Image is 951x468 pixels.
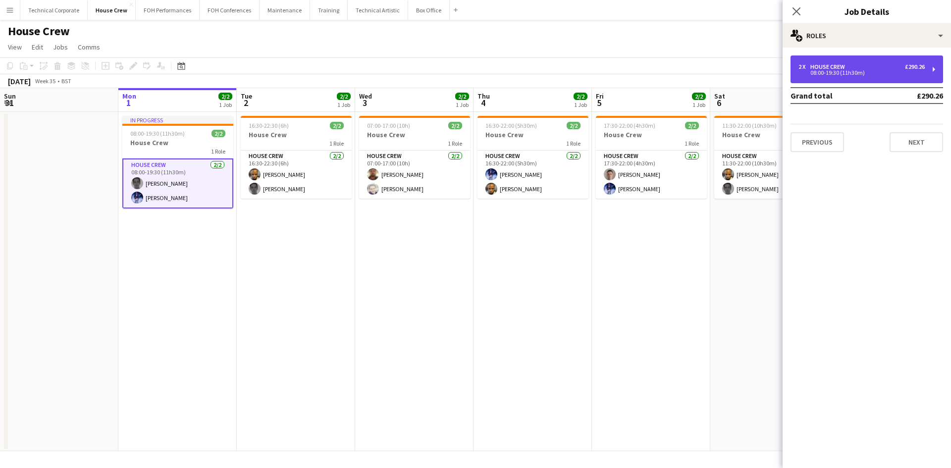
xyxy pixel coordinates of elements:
[211,148,225,155] span: 1 Role
[211,130,225,137] span: 2/2
[798,63,810,70] div: 2 x
[358,97,372,108] span: 3
[241,130,352,139] h3: House Crew
[359,92,372,101] span: Wed
[791,88,884,104] td: Grand total
[791,132,844,152] button: Previous
[714,92,725,101] span: Sat
[714,151,825,199] app-card-role: House Crew2/211:30-22:00 (10h30m)[PERSON_NAME][PERSON_NAME]
[783,24,951,48] div: Roles
[456,101,469,108] div: 1 Job
[53,43,68,52] span: Jobs
[122,116,233,124] div: In progress
[260,0,310,20] button: Maintenance
[2,97,16,108] span: 31
[121,97,136,108] span: 1
[337,101,350,108] div: 1 Job
[239,97,252,108] span: 2
[596,116,707,199] app-job-card: 17:30-22:00 (4h30m)2/2House Crew1 RoleHouse Crew2/217:30-22:00 (4h30m)[PERSON_NAME][PERSON_NAME]
[78,43,100,52] span: Comms
[485,122,537,129] span: 16:30-22:00 (5h30m)
[241,151,352,199] app-card-role: House Crew2/216:30-22:30 (6h)[PERSON_NAME][PERSON_NAME]
[574,93,587,100] span: 2/2
[8,76,31,86] div: [DATE]
[330,122,344,129] span: 2/2
[810,63,849,70] div: House Crew
[32,43,43,52] span: Edit
[448,140,462,147] span: 1 Role
[477,151,588,199] app-card-role: House Crew2/216:30-22:00 (5h30m)[PERSON_NAME][PERSON_NAME]
[448,122,462,129] span: 2/2
[574,101,587,108] div: 1 Job
[329,140,344,147] span: 1 Role
[596,92,604,101] span: Fri
[692,101,705,108] div: 1 Job
[477,92,490,101] span: Thu
[130,130,185,137] span: 08:00-19:30 (11h30m)
[722,122,777,129] span: 11:30-22:00 (10h30m)
[476,97,490,108] span: 4
[359,151,470,199] app-card-role: House Crew2/207:00-17:00 (10h)[PERSON_NAME][PERSON_NAME]
[890,132,943,152] button: Next
[477,116,588,199] app-job-card: 16:30-22:00 (5h30m)2/2House Crew1 RoleHouse Crew2/216:30-22:00 (5h30m)[PERSON_NAME][PERSON_NAME]
[136,0,200,20] button: FOH Performances
[4,41,26,53] a: View
[20,0,88,20] button: Technical Corporate
[685,140,699,147] span: 1 Role
[249,122,289,129] span: 16:30-22:30 (6h)
[122,138,233,147] h3: House Crew
[49,41,72,53] a: Jobs
[200,0,260,20] button: FOH Conferences
[88,0,136,20] button: House Crew
[604,122,655,129] span: 17:30-22:00 (4h30m)
[241,116,352,199] app-job-card: 16:30-22:30 (6h)2/2House Crew1 RoleHouse Crew2/216:30-22:30 (6h)[PERSON_NAME][PERSON_NAME]
[408,0,450,20] button: Box Office
[594,97,604,108] span: 5
[567,122,581,129] span: 2/2
[33,77,57,85] span: Week 35
[348,0,408,20] button: Technical Artistic
[798,70,925,75] div: 08:00-19:30 (11h30m)
[8,24,70,39] h1: House Crew
[61,77,71,85] div: BST
[714,116,825,199] app-job-card: 11:30-22:00 (10h30m)2/2House Crew1 RoleHouse Crew2/211:30-22:00 (10h30m)[PERSON_NAME][PERSON_NAME]
[74,41,104,53] a: Comms
[477,130,588,139] h3: House Crew
[122,92,136,101] span: Mon
[28,41,47,53] a: Edit
[337,93,351,100] span: 2/2
[685,122,699,129] span: 2/2
[884,88,943,104] td: £290.26
[566,140,581,147] span: 1 Role
[713,97,725,108] span: 6
[122,116,233,208] app-job-card: In progress08:00-19:30 (11h30m)2/2House Crew1 RoleHouse Crew2/208:00-19:30 (11h30m)[PERSON_NAME][...
[455,93,469,100] span: 2/2
[218,93,232,100] span: 2/2
[783,5,951,18] h3: Job Details
[596,151,707,199] app-card-role: House Crew2/217:30-22:00 (4h30m)[PERSON_NAME][PERSON_NAME]
[310,0,348,20] button: Training
[367,122,410,129] span: 07:00-17:00 (10h)
[905,63,925,70] div: £290.26
[219,101,232,108] div: 1 Job
[714,130,825,139] h3: House Crew
[122,158,233,208] app-card-role: House Crew2/208:00-19:30 (11h30m)[PERSON_NAME][PERSON_NAME]
[596,130,707,139] h3: House Crew
[359,130,470,139] h3: House Crew
[359,116,470,199] app-job-card: 07:00-17:00 (10h)2/2House Crew1 RoleHouse Crew2/207:00-17:00 (10h)[PERSON_NAME][PERSON_NAME]
[692,93,706,100] span: 2/2
[241,92,252,101] span: Tue
[8,43,22,52] span: View
[4,92,16,101] span: Sun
